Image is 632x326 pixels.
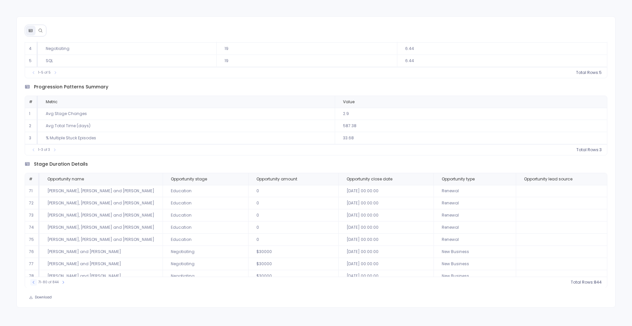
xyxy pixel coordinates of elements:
td: 5 [25,55,38,67]
td: 19 [216,43,397,55]
td: [PERSON_NAME], [PERSON_NAME] and [PERSON_NAME] [39,209,163,221]
span: progression patterns summary [34,83,108,90]
td: [PERSON_NAME] and [PERSON_NAME] [39,246,163,258]
td: 33.68 [335,132,607,144]
span: # [29,176,33,182]
span: Opportunity stage [171,176,207,182]
span: 5 [599,70,602,75]
span: Total Rows: [576,70,599,75]
td: 72 [25,197,39,209]
td: Avg Stage Changes [38,108,335,120]
td: New Business [434,270,516,282]
span: Total Rows: [571,280,594,285]
td: [PERSON_NAME] and [PERSON_NAME] [39,258,163,270]
td: [DATE] 00:00:00 [338,258,434,270]
td: [DATE] 00:00:00 [338,185,434,197]
td: [DATE] 00:00:00 [338,234,434,246]
td: [DATE] 00:00:00 [338,197,434,209]
td: SQL [38,55,217,67]
td: 1 [25,108,38,120]
td: Education [163,221,248,234]
td: 78 [25,270,39,282]
td: % Multiple Stuck Episodes [38,132,335,144]
td: [PERSON_NAME], [PERSON_NAME] and [PERSON_NAME] [39,234,163,246]
span: Value [343,99,355,105]
span: stage duration details [34,161,88,168]
td: [PERSON_NAME], [PERSON_NAME] and [PERSON_NAME] [39,197,163,209]
td: [DATE] 00:00:00 [338,270,434,282]
td: [PERSON_NAME], [PERSON_NAME] and [PERSON_NAME] [39,221,163,234]
td: [DATE] 00:00:00 [338,209,434,221]
td: $30000 [248,246,338,258]
td: [PERSON_NAME], [PERSON_NAME] and [PERSON_NAME] [39,185,163,197]
td: 587.38 [335,120,607,132]
td: 3 [25,132,38,144]
span: Metric [46,99,58,105]
td: New Business [434,246,516,258]
td: Renewal [434,221,516,234]
span: Download [35,295,52,300]
span: Opportunity lead source [524,176,572,182]
span: Opportunity close date [347,176,392,182]
td: Negotiating [163,270,248,282]
span: Total Rows: [576,147,599,152]
td: 75 [25,234,39,246]
td: 73 [25,209,39,221]
td: 6.44 [397,43,607,55]
td: 0 [248,185,338,197]
span: # [29,99,33,105]
td: $30000 [248,270,338,282]
button: Download [25,293,56,302]
td: Negotiating [163,258,248,270]
td: Negotiating [38,43,217,55]
td: 71 [25,185,39,197]
td: Education [163,209,248,221]
td: 0 [248,209,338,221]
td: [DATE] 00:00:00 [338,221,434,234]
td: 19 [216,55,397,67]
td: Negotiating [163,246,248,258]
td: Avg Total Time (days) [38,120,335,132]
span: 1-3 of 3 [38,147,50,152]
td: 0 [248,221,338,234]
td: Renewal [434,197,516,209]
td: Renewal [434,185,516,197]
td: [PERSON_NAME] and [PERSON_NAME] [39,270,163,282]
td: Education [163,185,248,197]
td: 2.9 [335,108,607,120]
td: Education [163,234,248,246]
td: Renewal [434,234,516,246]
td: 2 [25,120,38,132]
span: Opportunity name [47,176,84,182]
td: [DATE] 00:00:00 [338,246,434,258]
td: 6.44 [397,55,607,67]
span: 71-80 of 844 [38,280,59,285]
span: Opportunity amount [256,176,297,182]
td: $30000 [248,258,338,270]
td: Renewal [434,209,516,221]
td: 76 [25,246,39,258]
td: Education [163,197,248,209]
td: 4 [25,43,38,55]
span: Opportunity type [442,176,475,182]
span: 3 [599,147,602,152]
span: 844 [594,280,602,285]
td: New Business [434,258,516,270]
span: 1-5 of 5 [38,70,51,75]
td: 0 [248,234,338,246]
td: 77 [25,258,39,270]
td: 74 [25,221,39,234]
td: 0 [248,197,338,209]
